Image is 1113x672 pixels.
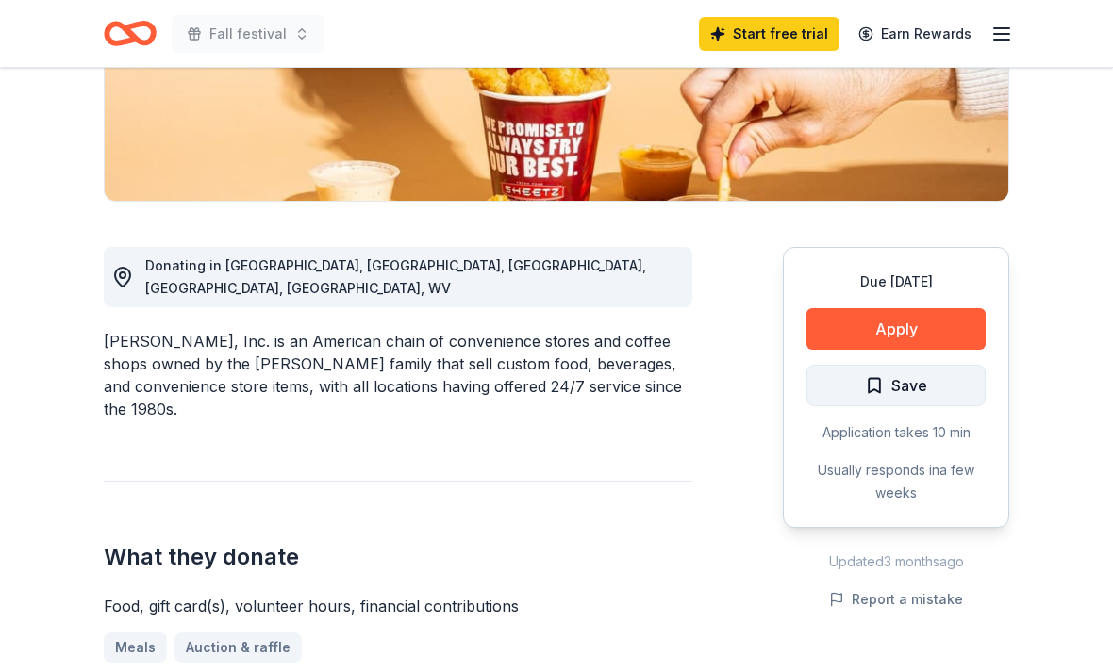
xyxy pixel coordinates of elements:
[104,542,692,572] h2: What they donate
[806,308,986,350] button: Apply
[104,330,692,420] div: [PERSON_NAME], Inc. is an American chain of convenience stores and coffee shops owned by the [PER...
[806,270,986,293] div: Due [DATE]
[172,15,324,53] button: Fall festival
[891,373,927,398] span: Save
[104,595,692,617] div: Food, gift card(s), volunteer hours, financial contributions
[699,17,839,51] a: Start free trial
[829,588,963,611] button: Report a mistake
[806,365,986,406] button: Save
[104,11,157,56] a: Home
[209,23,287,45] span: Fall festival
[174,632,302,663] a: Auction & raffle
[783,550,1009,573] div: Updated 3 months ago
[145,257,646,296] span: Donating in [GEOGRAPHIC_DATA], [GEOGRAPHIC_DATA], [GEOGRAPHIC_DATA], [GEOGRAPHIC_DATA], [GEOGRAPH...
[847,17,983,51] a: Earn Rewards
[104,632,167,663] a: Meals
[806,459,986,504] div: Usually responds in a few weeks
[806,421,986,444] div: Application takes 10 min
